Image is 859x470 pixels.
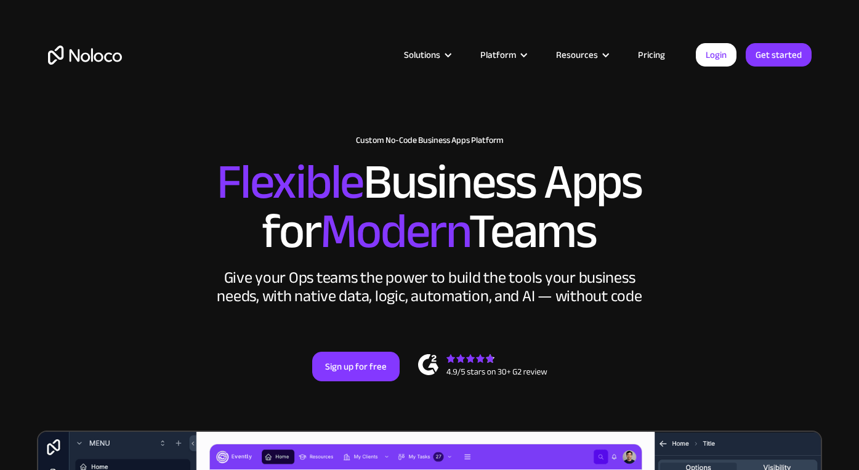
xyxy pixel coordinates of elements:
[312,352,400,381] a: Sign up for free
[217,136,363,228] span: Flexible
[465,47,541,63] div: Platform
[48,136,812,145] h1: Custom No-Code Business Apps Platform
[480,47,516,63] div: Platform
[541,47,623,63] div: Resources
[214,269,645,306] div: Give your Ops teams the power to build the tools your business needs, with native data, logic, au...
[320,185,469,277] span: Modern
[404,47,440,63] div: Solutions
[746,43,812,67] a: Get started
[696,43,736,67] a: Login
[389,47,465,63] div: Solutions
[48,46,122,65] a: home
[623,47,680,63] a: Pricing
[556,47,598,63] div: Resources
[48,158,812,256] h2: Business Apps for Teams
